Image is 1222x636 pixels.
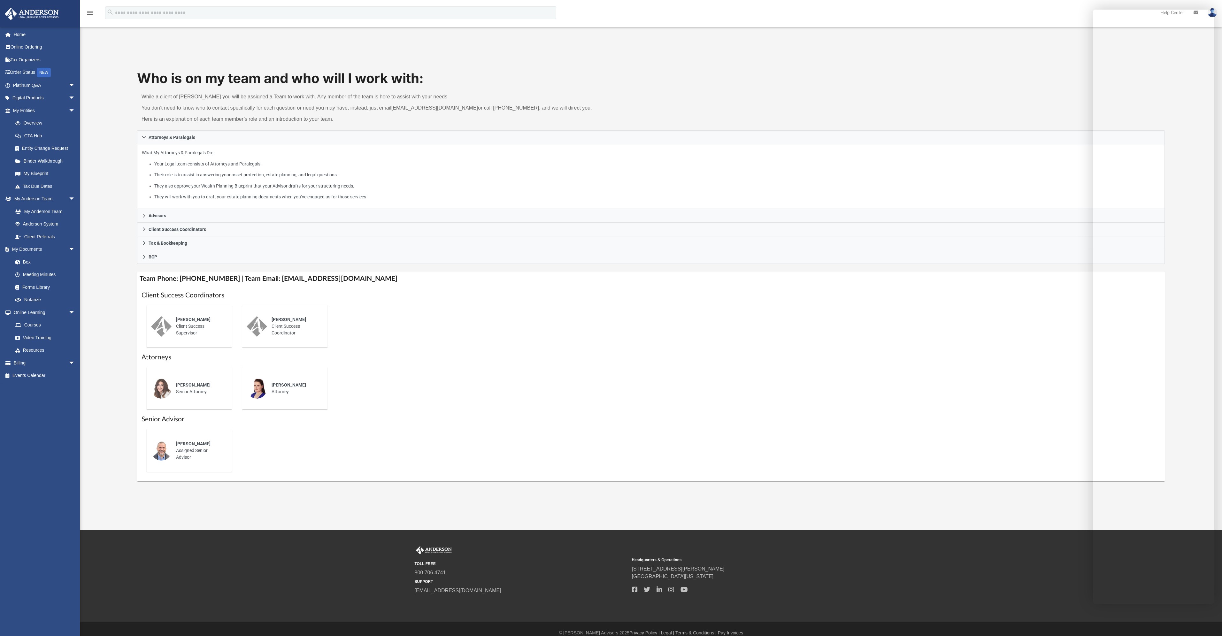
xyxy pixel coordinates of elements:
[632,574,714,579] a: [GEOGRAPHIC_DATA][US_STATE]
[142,103,647,112] p: You don’t need to know who to contact specifically for each question or need you may have; instea...
[107,9,114,16] i: search
[4,41,85,54] a: Online Ordering
[415,588,501,593] a: [EMAIL_ADDRESS][DOMAIN_NAME]
[267,377,323,400] div: Attorney
[86,9,94,17] i: menu
[415,579,627,585] small: SUPPORT
[9,319,81,332] a: Courses
[149,135,195,140] span: Attorneys & Paralegals
[69,104,81,117] span: arrow_drop_down
[37,68,51,77] div: NEW
[151,378,172,399] img: thumbnail
[9,180,85,193] a: Tax Due Dates
[154,160,1160,168] li: Your Legal team consists of Attorneys and Paralegals.
[9,294,81,306] a: Notarize
[154,171,1160,179] li: Their role is to assist in answering your asset protection, estate planning, and legal questions.
[9,205,78,218] a: My Anderson Team
[1093,10,1214,604] iframe: To enrich screen reader interactions, please activate Accessibility in Grammarly extension settings
[176,441,211,446] span: [PERSON_NAME]
[718,630,743,635] a: Pay Invoices
[69,356,81,370] span: arrow_drop_down
[137,223,1165,236] a: Client Success Coordinators
[137,69,1165,88] h1: Who is on my team and who will I work with:
[69,243,81,256] span: arrow_drop_down
[172,312,227,341] div: Client Success Supervisor
[391,105,478,111] a: [EMAIL_ADDRESS][DOMAIN_NAME]
[272,317,306,322] span: [PERSON_NAME]
[9,344,81,357] a: Resources
[137,130,1165,144] a: Attorneys & Paralegals
[3,8,61,20] img: Anderson Advisors Platinum Portal
[661,630,674,635] a: Legal |
[149,227,206,232] span: Client Success Coordinators
[415,561,627,567] small: TOLL FREE
[9,218,81,231] a: Anderson System
[9,230,81,243] a: Client Referrals
[149,213,166,218] span: Advisors
[137,272,1165,286] h4: Team Phone: [PHONE_NUMBER] | Team Email: [EMAIL_ADDRESS][DOMAIN_NAME]
[9,268,81,281] a: Meeting Minutes
[4,243,81,256] a: My Documentsarrow_drop_down
[267,312,323,341] div: Client Success Coordinator
[176,382,211,387] span: [PERSON_NAME]
[272,382,306,387] span: [PERSON_NAME]
[149,255,157,259] span: BCP
[4,356,85,369] a: Billingarrow_drop_down
[172,377,227,400] div: Senior Attorney
[142,415,1161,424] h1: Senior Advisor
[149,241,187,245] span: Tax & Bookkeeping
[1208,8,1217,17] img: User Pic
[154,182,1160,190] li: They also approve your Wealth Planning Blueprint that your Advisor drafts for your structuring ne...
[4,306,81,319] a: Online Learningarrow_drop_down
[9,117,85,130] a: Overview
[4,104,85,117] a: My Entitiesarrow_drop_down
[69,193,81,206] span: arrow_drop_down
[9,155,85,167] a: Binder Walkthrough
[137,144,1165,209] div: Attorneys & Paralegals
[9,129,85,142] a: CTA Hub
[4,369,85,382] a: Events Calendar
[176,317,211,322] span: [PERSON_NAME]
[142,353,1161,362] h1: Attorneys
[9,281,78,294] a: Forms Library
[137,236,1165,250] a: Tax & Bookkeeping
[151,440,172,461] img: thumbnail
[4,53,85,66] a: Tax Organizers
[4,92,85,104] a: Digital Productsarrow_drop_down
[137,250,1165,264] a: BCP
[415,570,446,575] a: 800.706.4741
[632,557,845,563] small: Headquarters & Operations
[415,546,453,555] img: Anderson Advisors Platinum Portal
[4,79,85,92] a: Platinum Q&Aarrow_drop_down
[4,66,85,79] a: Order StatusNEW
[142,149,1160,201] p: What My Attorneys & Paralegals Do:
[69,79,81,92] span: arrow_drop_down
[151,316,172,337] img: thumbnail
[9,256,78,268] a: Box
[142,291,1161,300] h1: Client Success Coordinators
[142,92,647,101] p: While a client of [PERSON_NAME] you will be assigned a Team to work with. Any member of the team ...
[247,378,267,399] img: thumbnail
[69,306,81,319] span: arrow_drop_down
[9,331,78,344] a: Video Training
[4,193,81,205] a: My Anderson Teamarrow_drop_down
[86,12,94,17] a: menu
[675,630,717,635] a: Terms & Conditions |
[9,142,85,155] a: Entity Change Request
[247,316,267,337] img: thumbnail
[137,209,1165,223] a: Advisors
[172,436,227,465] div: Assigned Senior Advisor
[69,92,81,105] span: arrow_drop_down
[154,193,1160,201] li: They will work with you to draft your estate planning documents when you’ve engaged us for those ...
[629,630,660,635] a: Privacy Policy |
[142,115,647,124] p: Here is an explanation of each team member’s role and an introduction to your team.
[632,566,725,571] a: [STREET_ADDRESS][PERSON_NAME]
[9,167,81,180] a: My Blueprint
[4,28,85,41] a: Home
